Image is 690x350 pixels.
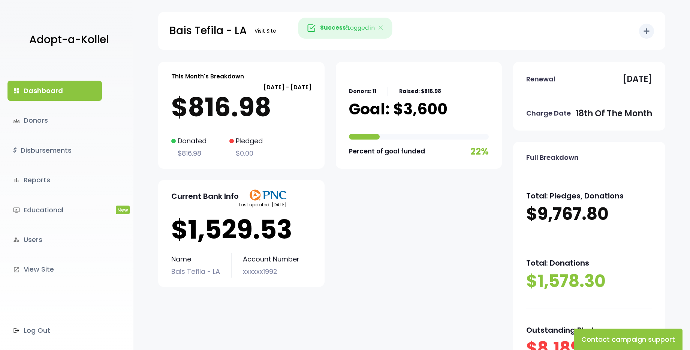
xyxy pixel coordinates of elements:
[349,146,425,157] p: Percent of goal funded
[171,92,311,122] p: $816.98
[399,87,441,96] p: Raised: $816.98
[574,329,683,350] button: Contact campaign support
[526,270,652,293] p: $1,578.30
[171,71,244,81] p: This Month's Breakdown
[298,18,392,39] div: Logged in
[7,110,102,131] a: groupsDonors
[576,106,652,121] p: 18th of the month
[526,152,579,164] p: Full Breakdown
[171,266,220,278] p: Bais Tefila - LA
[526,189,652,203] p: Total: Pledges, Donations
[526,256,652,270] p: Total: Donations
[7,230,102,250] a: manage_accountsUsers
[229,135,263,147] p: Pledged
[229,147,263,159] p: $0.00
[171,253,220,265] p: Name
[642,27,651,36] i: add
[7,259,102,279] a: launchView Site
[349,87,376,96] p: Donors: 11
[13,87,20,94] i: dashboard
[7,200,102,220] a: ondemand_videoEducationalNew
[171,82,311,92] p: [DATE] - [DATE]
[13,117,20,124] span: groups
[171,189,239,203] p: Current Bank Info
[639,24,654,39] button: add
[171,215,311,245] p: $1,529.53
[243,266,299,278] p: xxxxxx1992
[29,30,109,49] p: Adopt-a-Kollel
[526,107,571,119] p: Charge Date
[13,177,20,183] i: bar_chart
[370,18,392,38] button: Close
[169,21,247,40] p: Bais Tefila - LA
[320,24,348,32] strong: Success!
[13,236,20,243] i: manage_accounts
[7,140,102,161] a: $Disbursements
[13,266,20,273] i: launch
[13,207,20,213] i: ondemand_video
[470,143,489,159] p: 22%
[239,201,287,209] p: Last updated: [DATE]
[526,323,652,337] p: Outstanding Pledges
[251,24,280,38] a: Visit Site
[13,145,17,156] i: $
[171,135,207,147] p: Donated
[7,81,102,101] a: dashboardDashboard
[116,206,130,214] span: New
[171,147,207,159] p: $816.98
[526,203,652,226] p: $9,767.80
[243,253,299,265] p: Account Number
[349,100,448,119] p: Goal: $3,600
[623,72,652,87] p: [DATE]
[7,170,102,190] a: bar_chartReports
[25,22,109,58] a: Adopt-a-Kollel
[7,320,102,341] a: Log Out
[249,189,287,201] img: PNClogo.svg
[526,73,555,85] p: Renewal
